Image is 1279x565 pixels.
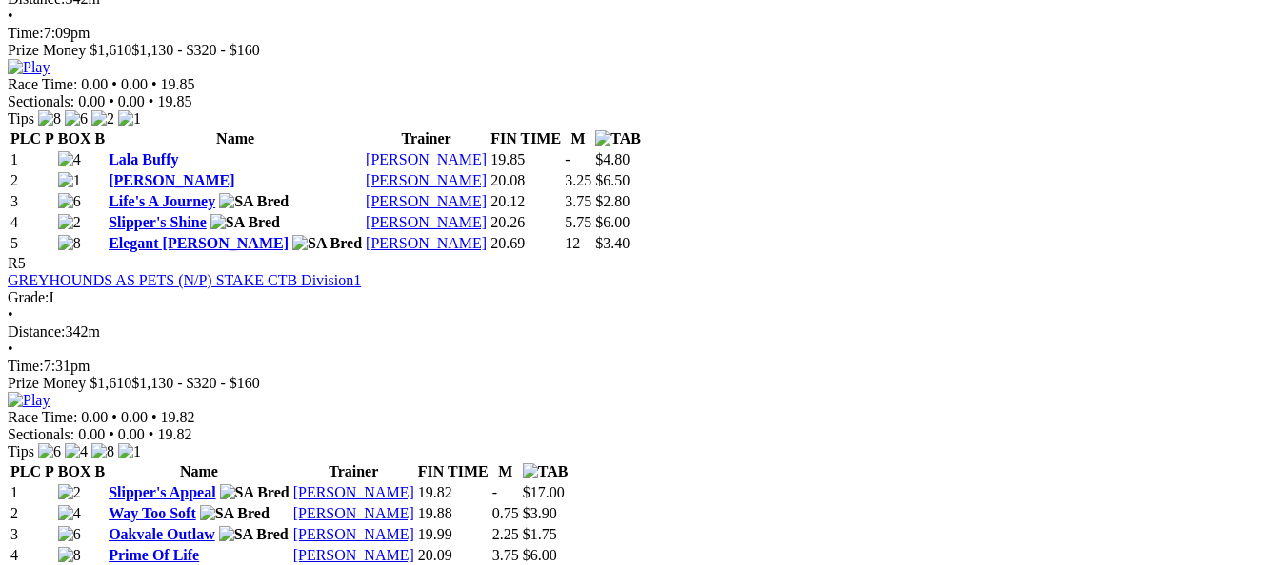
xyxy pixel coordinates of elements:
[118,443,141,460] img: 1
[417,504,490,523] td: 19.88
[293,547,414,563] a: [PERSON_NAME]
[8,25,1271,42] div: 7:09pm
[149,93,154,109] span: •
[149,426,154,442] span: •
[58,214,81,231] img: 2
[219,193,289,210] img: SA Bred
[58,151,81,168] img: 4
[523,547,557,563] span: $6.00
[490,129,562,148] th: FIN TIME
[490,171,562,190] td: 20.08
[10,171,55,190] td: 2
[108,462,290,481] th: Name
[91,443,114,460] img: 8
[8,8,13,24] span: •
[10,192,55,211] td: 3
[81,76,108,92] span: 0.00
[8,358,1271,375] div: 7:31pm
[109,214,207,230] a: Slipper's Shine
[131,375,260,391] span: $1,130 - $320 - $160
[417,462,490,481] th: FIN TIME
[490,150,562,169] td: 19.85
[564,129,592,148] th: M
[91,110,114,127] img: 2
[595,214,630,230] span: $6.00
[523,463,569,480] img: TAB
[8,341,13,357] span: •
[8,25,44,41] span: Time:
[111,76,117,92] span: •
[58,547,81,564] img: 8
[490,213,562,232] td: 20.26
[565,151,570,167] text: -
[109,172,234,188] a: [PERSON_NAME]
[366,193,487,209] a: [PERSON_NAME]
[210,214,280,231] img: SA Bred
[595,130,641,147] img: TAB
[78,426,105,442] span: 0.00
[118,93,145,109] span: 0.00
[8,59,50,76] img: Play
[565,172,591,188] text: 3.25
[8,272,361,288] a: GREYHOUNDS AS PETS (N/P) STAKE CTB Division1
[58,484,81,501] img: 2
[366,235,487,251] a: [PERSON_NAME]
[417,483,490,502] td: 19.82
[366,214,487,230] a: [PERSON_NAME]
[38,443,61,460] img: 6
[118,426,145,442] span: 0.00
[65,110,88,127] img: 6
[109,235,289,251] a: Elegant [PERSON_NAME]
[161,76,195,92] span: 19.85
[10,546,55,565] td: 4
[10,234,55,253] td: 5
[58,172,81,189] img: 1
[491,462,520,481] th: M
[565,214,591,230] text: 5.75
[108,129,363,148] th: Name
[58,505,81,522] img: 4
[111,409,117,425] span: •
[293,484,414,500] a: [PERSON_NAME]
[366,172,487,188] a: [PERSON_NAME]
[58,130,91,146] span: BOX
[58,526,81,543] img: 6
[292,235,362,252] img: SA Bred
[10,213,55,232] td: 4
[8,76,77,92] span: Race Time:
[8,426,74,442] span: Sectionals:
[38,110,61,127] img: 8
[492,526,519,542] text: 2.25
[220,484,290,501] img: SA Bred
[492,505,519,521] text: 0.75
[109,151,178,167] a: Lala Buffy
[595,235,630,251] span: $3.40
[8,255,26,271] span: R5
[10,130,41,146] span: PLC
[10,463,41,479] span: PLC
[523,484,565,500] span: $17.00
[8,392,50,409] img: Play
[523,505,557,521] span: $3.90
[595,172,630,188] span: $6.50
[293,526,414,542] a: [PERSON_NAME]
[490,234,562,253] td: 20.69
[157,426,191,442] span: 19.82
[109,93,114,109] span: •
[10,525,55,544] td: 3
[292,462,415,481] th: Trainer
[157,93,191,109] span: 19.85
[10,150,55,169] td: 1
[366,151,487,167] a: [PERSON_NAME]
[219,526,289,543] img: SA Bred
[8,93,74,109] span: Sectionals:
[595,151,630,167] span: $4.80
[595,193,630,209] span: $2.80
[94,463,105,479] span: B
[58,463,91,479] span: BOX
[78,93,105,109] span: 0.00
[8,110,34,127] span: Tips
[8,289,50,305] span: Grade:
[200,505,270,522] img: SA Bred
[109,526,215,542] a: Oakvale Outlaw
